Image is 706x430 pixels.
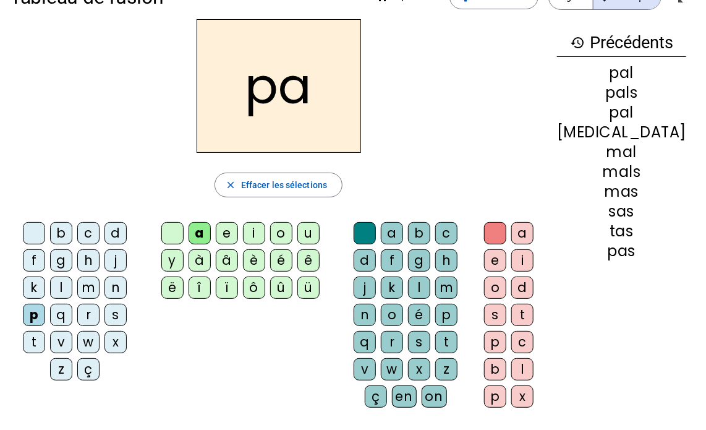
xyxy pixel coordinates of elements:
div: en [392,385,417,408]
div: n [354,304,376,326]
div: m [77,277,100,299]
div: ç [365,385,387,408]
div: y [161,249,184,272]
div: v [50,331,72,353]
div: f [23,249,45,272]
div: pal [557,105,686,120]
div: x [104,331,127,353]
div: on [422,385,447,408]
div: p [435,304,457,326]
div: p [23,304,45,326]
div: b [484,358,506,381]
div: z [435,358,457,381]
div: a [381,222,403,244]
div: r [381,331,403,353]
button: Effacer les sélections [215,173,342,197]
div: ï [216,277,238,299]
div: û [270,277,292,299]
div: pals [557,85,686,100]
div: b [408,222,430,244]
div: s [104,304,127,326]
div: x [408,358,430,381]
div: s [484,304,506,326]
h3: Précédents [557,29,686,57]
div: c [77,222,100,244]
div: ç [77,358,100,381]
h2: pa [197,19,361,153]
div: f [381,249,403,272]
div: t [511,304,534,326]
div: k [23,277,45,299]
div: s [408,331,430,353]
div: pal [557,66,686,80]
div: g [408,249,430,272]
div: mal [557,145,686,160]
div: k [381,277,403,299]
div: ü [297,277,320,299]
div: e [216,222,238,244]
div: v [354,358,376,381]
div: pas [557,244,686,259]
div: c [511,331,534,353]
div: h [435,249,457,272]
div: d [104,222,127,244]
div: à [189,249,211,272]
div: mas [557,184,686,199]
div: é [270,249,292,272]
div: ê [297,249,320,272]
div: t [23,331,45,353]
div: ë [161,277,184,299]
div: d [511,277,534,299]
div: r [77,304,100,326]
div: l [408,277,430,299]
div: a [511,222,534,244]
div: b [50,222,72,244]
div: q [354,331,376,353]
div: h [77,249,100,272]
div: w [381,358,403,381]
div: p [484,385,506,408]
div: â [216,249,238,272]
div: j [354,277,376,299]
div: a [189,222,211,244]
div: w [77,331,100,353]
div: d [354,249,376,272]
div: m [435,277,457,299]
div: x [511,385,534,408]
div: é [408,304,430,326]
div: è [243,249,265,272]
div: z [50,358,72,381]
div: i [243,222,265,244]
div: l [511,358,534,381]
span: Effacer les sélections [241,178,327,192]
div: ô [243,277,265,299]
div: o [381,304,403,326]
div: l [50,277,72,299]
div: i [511,249,534,272]
div: c [435,222,457,244]
mat-icon: history [570,35,585,50]
div: p [484,331,506,353]
div: q [50,304,72,326]
div: j [104,249,127,272]
div: [MEDICAL_DATA] [557,125,686,140]
div: u [297,222,320,244]
div: î [189,277,211,299]
div: t [435,331,457,353]
div: o [484,277,506,299]
div: sas [557,204,686,219]
div: mals [557,165,686,179]
mat-icon: close [225,179,236,191]
div: tas [557,224,686,239]
div: o [270,222,292,244]
div: n [104,277,127,299]
div: e [484,249,506,272]
div: g [50,249,72,272]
